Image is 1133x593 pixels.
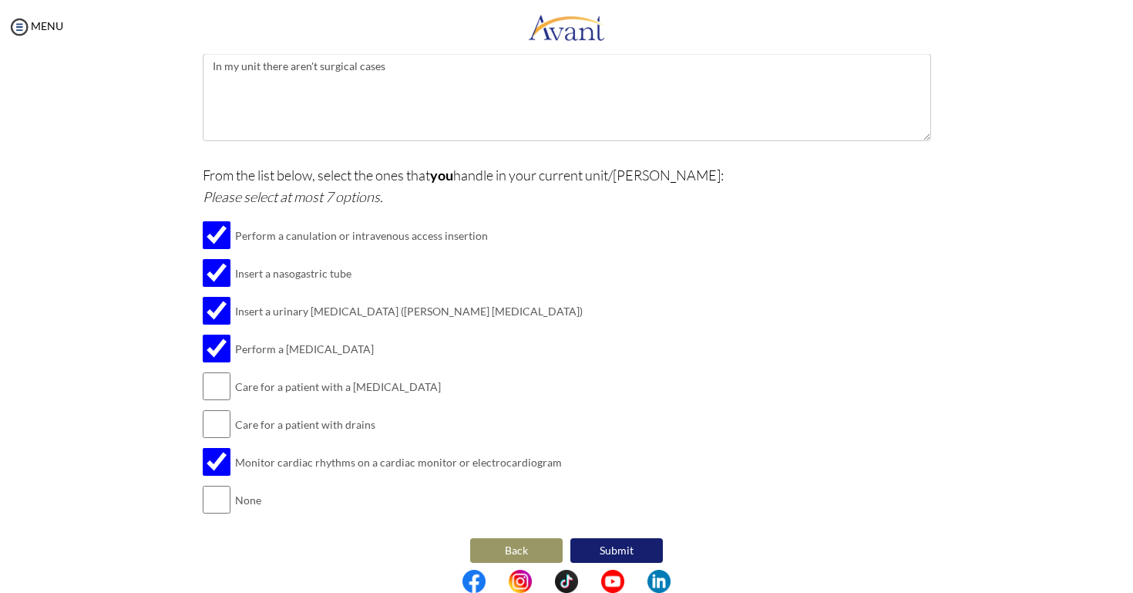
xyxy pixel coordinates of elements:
button: Submit [570,538,663,563]
img: blank.png [486,570,509,593]
a: MENU [8,19,63,32]
td: None [235,481,583,519]
td: Insert a urinary [MEDICAL_DATA] ([PERSON_NAME] [MEDICAL_DATA]) [235,292,583,330]
img: logo.png [528,4,605,50]
td: Care for a patient with drains [235,406,583,443]
td: Monitor cardiac rhythms on a cardiac monitor or electrocardiogram [235,443,583,481]
img: fb.png [462,570,486,593]
img: yt.png [601,570,624,593]
td: Insert a nasogastric tube [235,254,583,292]
img: icon-menu.png [8,15,31,39]
img: li.png [647,570,671,593]
i: Please select at most 7 options. [203,188,383,205]
td: Care for a patient with a [MEDICAL_DATA] [235,368,583,406]
img: blank.png [532,570,555,593]
td: Perform a canulation or intravenous access insertion [235,217,583,254]
b: you [430,167,453,184]
img: blank.png [624,570,647,593]
p: From the list below, select the ones that handle in your current unit/[PERSON_NAME]: [203,164,931,207]
img: in.png [509,570,532,593]
img: blank.png [578,570,601,593]
img: tt.png [555,570,578,593]
td: Perform a [MEDICAL_DATA] [235,330,583,368]
button: Back [470,538,563,563]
